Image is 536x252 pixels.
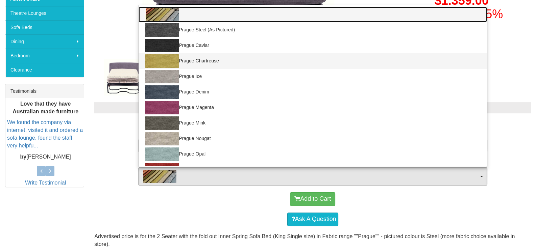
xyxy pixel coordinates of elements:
img: Prague Mink [145,116,179,130]
a: Dining [5,34,84,49]
a: Bedroom [5,49,84,63]
img: Prague Opal [145,147,179,161]
h3: Choose from the options below then add to cart [94,120,531,129]
b: Love that they have Australian made furniture [13,101,78,114]
a: Prague Steel (As Pictured) [139,22,487,38]
a: Prague Ice [139,69,487,84]
p: [PERSON_NAME] [7,153,84,161]
img: Prague Magenta [145,101,179,114]
a: Prague Mink [139,115,487,131]
img: Prague Steel (As Pictured) [145,23,179,37]
a: Prague Denim [139,84,487,100]
img: Prague Scarlet [145,163,179,176]
img: Prague Ice [145,70,179,83]
a: Prague Chartreuse [139,53,487,69]
img: Prague Chartreuse [145,54,179,68]
a: We found the company via internet, visited it and ordered a sofa lounge, found the staff very hel... [7,119,83,148]
a: Write Testimonial [25,180,66,186]
img: Prague Denim [145,85,179,99]
a: Prague Opal [139,146,487,162]
img: Prague Nougat [145,132,179,145]
a: Prague Nougat [139,131,487,146]
a: Prague Scarlet [139,162,487,177]
div: Testimonials [5,84,84,98]
a: Theatre Lounges [5,6,84,20]
a: Sofa Beds [5,20,84,34]
a: Prague Caviar [139,38,487,53]
b: by [20,154,27,160]
img: Prague Caviar [145,39,179,52]
a: Prague Magenta [139,100,487,115]
button: Add to Cart [290,192,335,206]
a: Ask A Question [287,213,338,226]
a: Clearance [5,63,84,77]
